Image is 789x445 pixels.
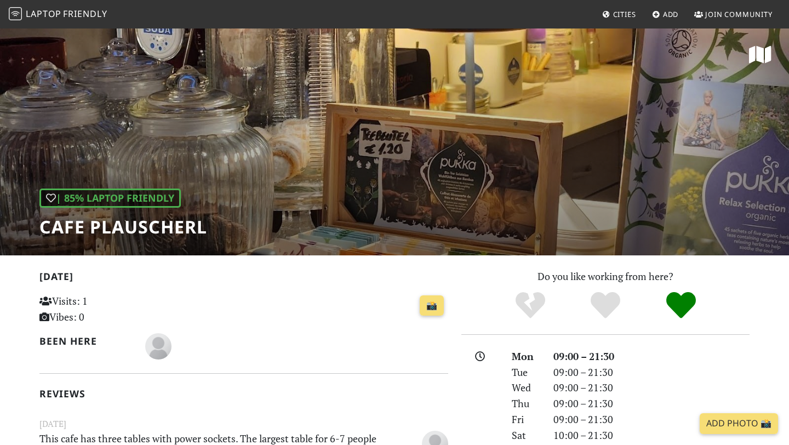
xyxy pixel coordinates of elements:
[690,4,777,24] a: Join Community
[493,290,568,321] div: No
[505,364,547,380] div: Tue
[461,269,750,284] p: Do you like working from here?
[547,412,756,427] div: 09:00 – 21:30
[26,8,61,20] span: Laptop
[505,427,547,443] div: Sat
[39,335,132,347] h2: Been here
[643,290,719,321] div: Definitely!
[39,293,167,325] p: Visits: 1 Vibes: 0
[547,396,756,412] div: 09:00 – 21:30
[505,349,547,364] div: Mon
[145,333,171,360] img: blank-535327c66bd565773addf3077783bbfce4b00ec00e9fd257753287c682c7fa38.png
[63,8,107,20] span: Friendly
[39,388,448,400] h2: Reviews
[547,349,756,364] div: 09:00 – 21:30
[663,9,679,19] span: Add
[505,396,547,412] div: Thu
[9,7,22,20] img: LaptopFriendly
[145,339,171,352] span: Wolfgang Schwarz
[547,380,756,396] div: 09:00 – 21:30
[33,417,455,431] small: [DATE]
[505,412,547,427] div: Fri
[39,216,207,237] h1: Cafe Plauscherl
[613,9,636,19] span: Cities
[39,189,181,208] div: | 85% Laptop Friendly
[547,364,756,380] div: 09:00 – 21:30
[705,9,773,19] span: Join Community
[547,427,756,443] div: 10:00 – 21:30
[9,5,107,24] a: LaptopFriendly LaptopFriendly
[568,290,643,321] div: Yes
[420,295,444,316] a: 📸
[505,380,547,396] div: Wed
[39,271,448,287] h2: [DATE]
[648,4,683,24] a: Add
[700,413,778,434] a: Add Photo 📸
[598,4,641,24] a: Cities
